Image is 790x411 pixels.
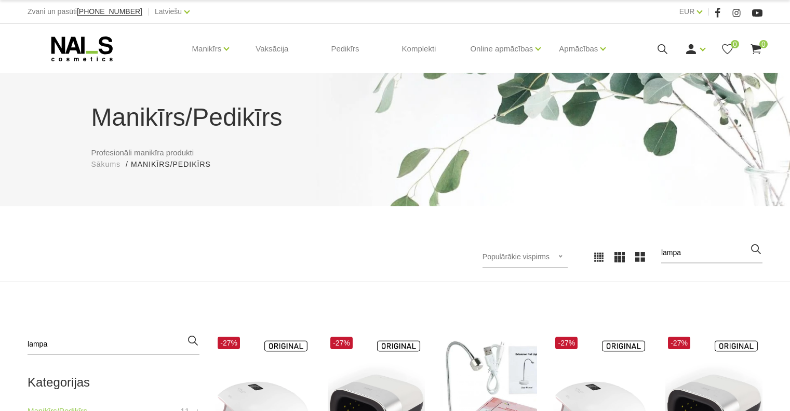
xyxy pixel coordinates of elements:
[84,99,707,170] div: Profesionāli manikīra produkti
[483,253,550,261] span: Populārākie vispirms
[759,40,768,48] span: 0
[731,40,739,48] span: 0
[661,243,762,263] input: Meklēt produktus ...
[91,99,699,136] h1: Manikīrs/Pedikīrs
[218,337,240,349] span: -27%
[28,334,199,355] input: Meklēt produktus ...
[155,5,182,18] a: Latviešu
[77,7,142,16] span: [PHONE_NUMBER]
[91,160,121,168] span: Sākums
[148,5,150,18] span: |
[247,24,297,74] a: Vaksācija
[330,337,353,349] span: -27%
[470,28,533,70] a: Online apmācības
[555,337,578,349] span: -27%
[707,5,709,18] span: |
[394,24,445,74] a: Komplekti
[192,28,222,70] a: Manikīrs
[91,159,121,170] a: Sākums
[668,337,690,349] span: -27%
[679,5,695,18] a: EUR
[749,43,762,56] a: 0
[131,159,221,170] li: Manikīrs/Pedikīrs
[559,28,598,70] a: Apmācības
[28,5,142,18] div: Zvani un pasūti
[721,43,734,56] a: 0
[28,376,199,389] h2: Kategorijas
[323,24,367,74] a: Pedikīrs
[77,8,142,16] a: [PHONE_NUMBER]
